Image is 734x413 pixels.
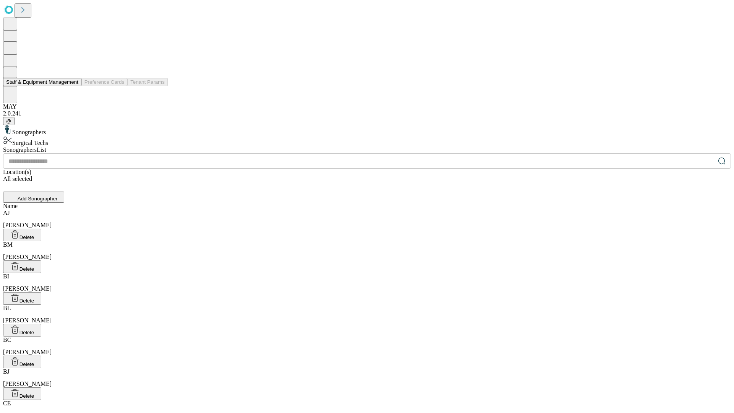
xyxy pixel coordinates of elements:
[3,273,9,280] span: BI
[3,103,731,110] div: MAY
[3,356,41,368] button: Delete
[3,229,41,241] button: Delete
[3,210,10,216] span: AJ
[19,361,34,367] span: Delete
[3,136,731,146] div: Surgical Techs
[3,400,11,406] span: CE
[6,118,11,124] span: @
[18,196,57,202] span: Add Sonographer
[19,298,34,304] span: Delete
[19,330,34,335] span: Delete
[3,192,64,203] button: Add Sonographer
[3,324,41,337] button: Delete
[3,169,31,175] span: Location(s)
[3,203,731,210] div: Name
[127,78,168,86] button: Tenant Params
[3,78,81,86] button: Staff & Equipment Management
[3,241,731,260] div: [PERSON_NAME]
[3,260,41,273] button: Delete
[3,146,731,153] div: Sonographers List
[3,368,10,375] span: BJ
[19,234,34,240] span: Delete
[3,117,15,125] button: @
[81,78,127,86] button: Preference Cards
[3,305,731,324] div: [PERSON_NAME]
[3,305,11,311] span: BL
[3,292,41,305] button: Delete
[3,241,13,248] span: BM
[3,337,731,356] div: [PERSON_NAME]
[19,393,34,399] span: Delete
[19,266,34,272] span: Delete
[3,210,731,229] div: [PERSON_NAME]
[3,176,731,182] div: All selected
[3,273,731,292] div: [PERSON_NAME]
[3,368,731,387] div: [PERSON_NAME]
[3,125,731,136] div: Sonographers
[3,387,41,400] button: Delete
[3,110,731,117] div: 2.0.241
[3,337,11,343] span: BC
